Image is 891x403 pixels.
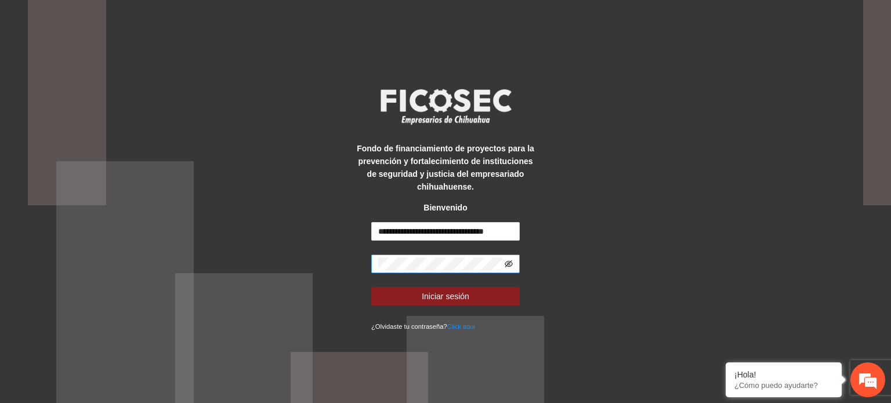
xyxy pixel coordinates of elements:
[447,323,476,330] a: Click aqui
[505,260,513,268] span: eye-invisible
[373,85,518,128] img: logo
[734,370,833,379] div: ¡Hola!
[423,203,467,212] strong: Bienvenido
[371,287,520,306] button: Iniciar sesión
[357,144,534,191] strong: Fondo de financiamiento de proyectos para la prevención y fortalecimiento de instituciones de seg...
[371,323,475,330] small: ¿Olvidaste tu contraseña?
[734,381,833,390] p: ¿Cómo puedo ayudarte?
[422,290,469,303] span: Iniciar sesión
